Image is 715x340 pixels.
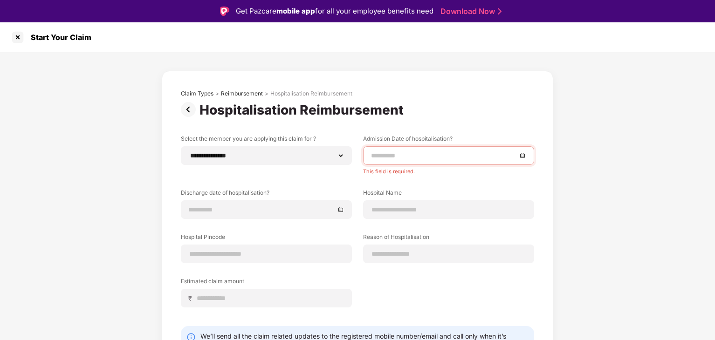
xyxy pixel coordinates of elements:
[265,90,268,97] div: >
[188,294,196,303] span: ₹
[363,135,534,146] label: Admission Date of hospitalisation?
[440,7,499,16] a: Download Now
[270,90,352,97] div: Hospitalisation Reimbursement
[215,90,219,97] div: >
[276,7,315,15] strong: mobile app
[220,7,229,16] img: Logo
[221,90,263,97] div: Reimbursement
[363,233,534,245] label: Reason of Hospitalisation
[181,277,352,289] label: Estimated claim amount
[363,189,534,200] label: Hospital Name
[181,90,213,97] div: Claim Types
[498,7,502,16] img: Stroke
[236,6,433,17] div: Get Pazcare for all your employee benefits need
[181,102,199,117] img: svg+xml;base64,PHN2ZyBpZD0iUHJldi0zMngzMiIgeG1sbnM9Imh0dHA6Ly93d3cudzMub3JnLzIwMDAvc3ZnIiB3aWR0aD...
[363,165,534,175] div: This field is required.
[181,135,352,146] label: Select the member you are applying this claim for ?
[25,33,91,42] div: Start Your Claim
[181,189,352,200] label: Discharge date of hospitalisation?
[181,233,352,245] label: Hospital Pincode
[199,102,407,118] div: Hospitalisation Reimbursement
